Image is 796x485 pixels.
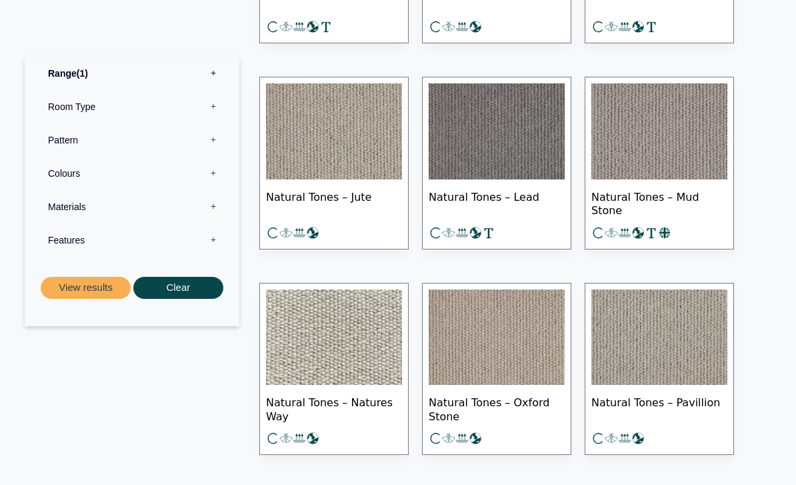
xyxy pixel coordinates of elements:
[35,157,229,190] label: Colours
[266,179,402,226] span: Natural Tones – Jute
[266,290,402,386] img: Natural Tones - Natures way
[591,290,727,386] img: Natural Tones - Pavilion
[591,385,727,432] span: Natural Tones – Pavillion
[429,385,565,432] span: Natural Tones – Oxford Stone
[77,68,88,79] span: 1
[585,283,734,456] a: Natural Tones – Pavillion
[591,83,727,179] img: Natural Tones - Mud Stone
[35,90,229,123] label: Room Type
[259,283,409,456] a: Natural Tones – Natures Way
[422,77,571,250] a: Natural Tones – Lead
[591,179,727,226] span: Natural Tones – Mud Stone
[35,123,229,157] label: Pattern
[429,83,565,179] img: Natural Tones - Lead
[266,83,402,179] img: Natural Tones Jute
[422,283,571,456] a: Natural Tones – Oxford Stone
[35,57,229,90] label: Range
[41,277,131,299] button: View results
[429,179,565,226] span: Natural Tones – Lead
[259,77,409,250] a: Natural Tones – Jute
[585,77,734,250] a: Natural Tones – Mud Stone
[266,385,402,432] span: Natural Tones – Natures Way
[35,223,229,257] label: Features
[133,277,223,299] button: Clear
[429,290,565,386] img: Natural Tones - Oxford Stone
[35,190,229,223] label: Materials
